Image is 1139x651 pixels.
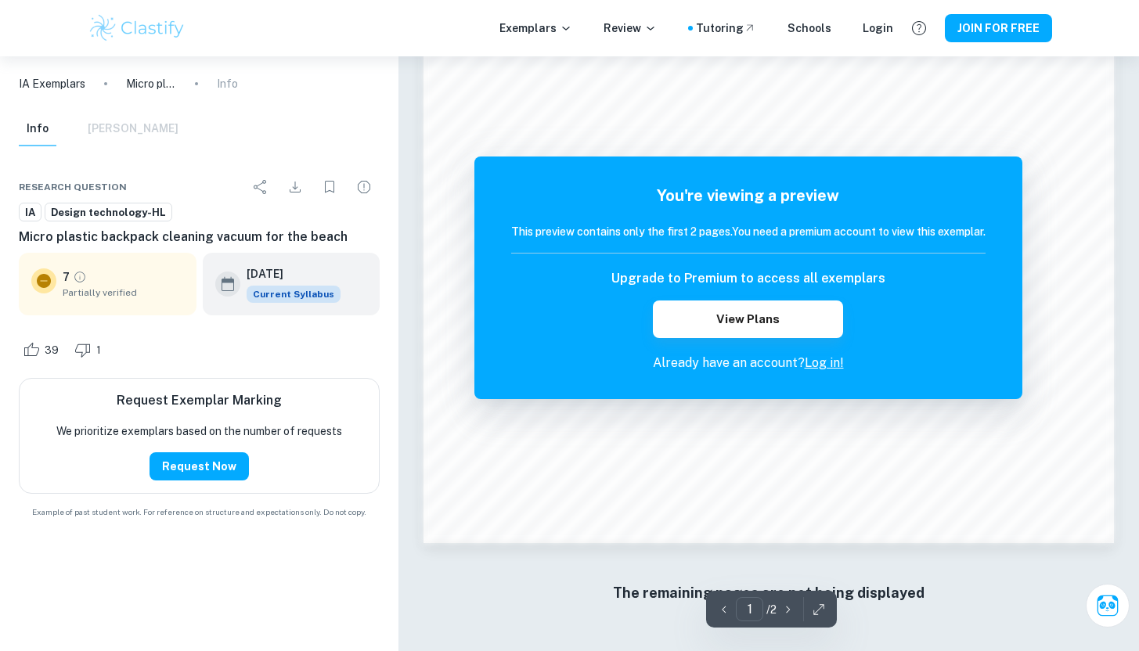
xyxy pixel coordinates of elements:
button: Request Now [150,452,249,480]
div: Bookmark [314,171,345,203]
span: Example of past student work. For reference on structure and expectations only. Do not copy. [19,506,380,518]
a: Login [863,20,893,37]
a: Tutoring [696,20,756,37]
p: / 2 [766,601,777,618]
a: Design technology-HL [45,203,172,222]
h6: Micro plastic backpack cleaning vacuum for the beach [19,228,380,246]
h6: This preview contains only the first 2 pages. You need a premium account to view this exemplar. [511,223,986,240]
div: Download [279,171,311,203]
button: Ask Clai [1086,584,1130,628]
span: Current Syllabus [247,286,341,303]
img: Clastify logo [88,13,187,44]
button: JOIN FOR FREE [945,14,1052,42]
button: View Plans [653,300,842,338]
p: Exemplars [499,20,572,37]
p: We prioritize exemplars based on the number of requests [56,423,342,440]
span: Design technology-HL [45,205,171,221]
div: This exemplar is based on the current syllabus. Feel free to refer to it for inspiration/ideas wh... [247,286,341,303]
span: IA [20,205,41,221]
span: 39 [36,343,67,358]
span: 1 [88,343,110,358]
div: Like [19,337,67,362]
h6: [DATE] [247,265,328,282]
button: Help and Feedback [906,15,932,41]
h6: Request Exemplar Marking [117,391,282,410]
h5: You're viewing a preview [511,184,986,207]
p: Review [604,20,657,37]
a: IA Exemplars [19,75,85,92]
span: Partially verified [63,286,184,300]
div: Report issue [348,171,380,203]
h6: Upgrade to Premium to access all exemplars [611,269,885,288]
h6: The remaining pages are not being displayed [455,582,1083,604]
span: Research question [19,180,127,194]
div: Share [245,171,276,203]
a: Schools [788,20,831,37]
p: Info [217,75,238,92]
p: Micro plastic backpack cleaning vacuum for the beach [126,75,176,92]
p: 7 [63,268,70,286]
button: Info [19,112,56,146]
p: Already have an account? [511,354,986,372]
a: IA [19,203,41,222]
a: Log in! [805,355,844,370]
a: Grade partially verified [73,270,87,284]
div: Dislike [70,337,110,362]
